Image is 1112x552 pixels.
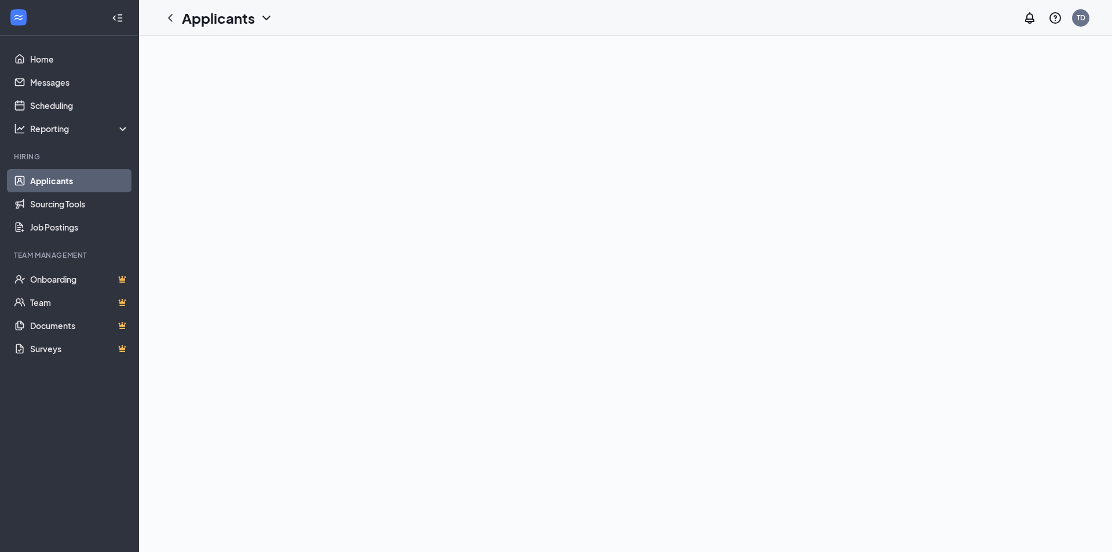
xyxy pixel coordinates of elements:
[1077,13,1085,23] div: TD
[30,268,129,291] a: OnboardingCrown
[30,314,129,337] a: DocumentsCrown
[163,11,177,25] svg: ChevronLeft
[30,192,129,215] a: Sourcing Tools
[1048,11,1062,25] svg: QuestionInfo
[30,123,130,134] div: Reporting
[30,291,129,314] a: TeamCrown
[14,152,127,162] div: Hiring
[30,71,129,94] a: Messages
[30,337,129,360] a: SurveysCrown
[14,250,127,260] div: Team Management
[259,11,273,25] svg: ChevronDown
[30,47,129,71] a: Home
[112,12,123,24] svg: Collapse
[13,12,24,23] svg: WorkstreamLogo
[1023,11,1037,25] svg: Notifications
[182,8,255,28] h1: Applicants
[30,215,129,239] a: Job Postings
[30,94,129,117] a: Scheduling
[14,123,25,134] svg: Analysis
[30,169,129,192] a: Applicants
